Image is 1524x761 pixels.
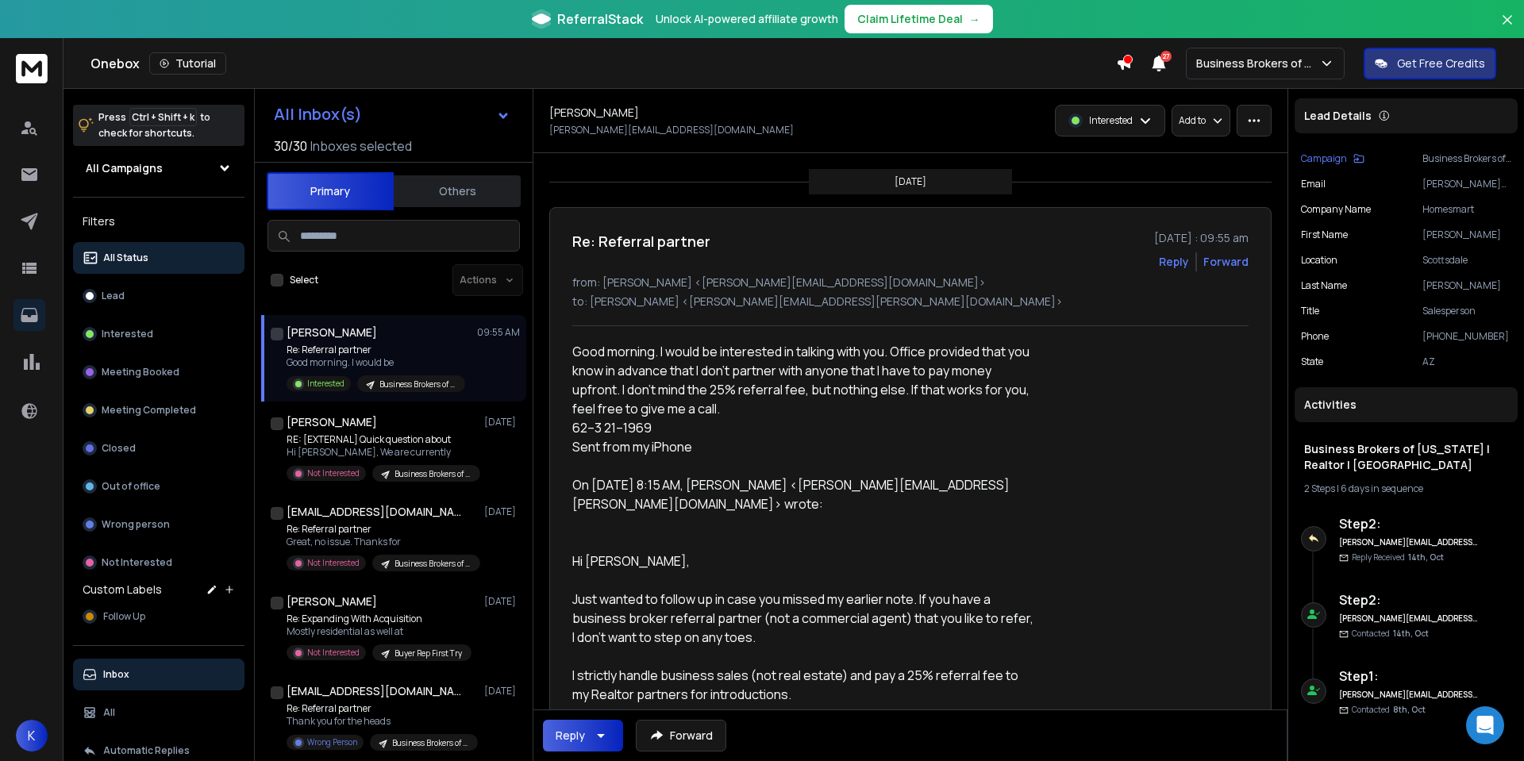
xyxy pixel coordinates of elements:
[1339,689,1478,701] h6: [PERSON_NAME][EMAIL_ADDRESS][PERSON_NAME][DOMAIN_NAME]
[103,706,115,719] p: All
[1301,254,1337,267] p: location
[73,697,244,728] button: All
[1301,178,1326,190] p: Email
[1364,48,1496,79] button: Get Free Credits
[307,647,360,659] p: Not Interested
[1304,482,1508,495] div: |
[543,720,623,751] button: Reply
[290,274,318,286] label: Select
[1339,667,1478,686] h6: Step 1 :
[73,152,244,184] button: All Campaigns
[16,720,48,751] button: K
[73,242,244,274] button: All Status
[1339,590,1478,609] h6: Step 2 :
[1304,482,1335,495] span: 2 Steps
[1159,254,1189,270] button: Reply
[572,230,710,252] h1: Re: Referral partner
[287,433,477,446] p: RE: [EXTERNAL] Quick question about
[572,590,1036,647] div: Just wanted to follow up in case you missed my earlier note. If you have a business broker referr...
[307,557,360,569] p: Not Interested
[287,344,465,356] p: Re: Referral partner
[287,683,461,699] h1: [EMAIL_ADDRESS][DOMAIN_NAME]
[1301,152,1364,165] button: Campaign
[1422,305,1511,317] p: Salesperson
[73,210,244,233] h3: Filters
[73,659,244,690] button: Inbox
[73,318,244,350] button: Interested
[274,136,307,156] span: 30 / 30
[477,326,520,339] p: 09:55 AM
[73,394,244,426] button: Meeting Completed
[969,11,980,27] span: →
[557,10,643,29] span: ReferralStack
[102,404,196,417] p: Meeting Completed
[83,582,162,598] h3: Custom Labels
[98,110,210,141] p: Press to check for shortcuts.
[1497,10,1518,48] button: Close banner
[1422,178,1511,190] p: [PERSON_NAME][EMAIL_ADDRESS][DOMAIN_NAME]
[102,290,125,302] p: Lead
[307,467,360,479] p: Not Interested
[1408,552,1444,563] span: 14th, Oct
[1301,330,1329,343] p: Phone
[1352,704,1426,716] p: Contacted
[274,106,362,122] h1: All Inbox(s)
[1352,628,1429,640] p: Contacted
[556,728,585,744] div: Reply
[1422,229,1511,241] p: [PERSON_NAME]
[86,160,163,176] h1: All Campaigns
[129,108,197,126] span: Ctrl + Shift + k
[73,356,244,388] button: Meeting Booked
[90,52,1116,75] div: Onebox
[845,5,993,33] button: Claim Lifetime Deal→
[1301,203,1371,216] p: Company Name
[287,613,471,625] p: Re: Expanding With Acquisition
[1301,152,1347,165] p: Campaign
[1393,704,1426,715] span: 8th, Oct
[287,523,477,536] p: Re: Referral partner
[549,124,794,136] p: [PERSON_NAME][EMAIL_ADDRESS][DOMAIN_NAME]
[1301,305,1319,317] p: title
[73,547,244,578] button: Not Interested
[103,744,190,757] p: Automatic Replies
[379,379,456,390] p: Business Brokers of [US_STATE] | Realtor | [GEOGRAPHIC_DATA]
[1466,706,1504,744] div: Open Intercom Messenger
[1422,279,1511,292] p: [PERSON_NAME]
[1089,114,1133,127] p: Interested
[1301,279,1347,292] p: Last Name
[287,504,461,520] h1: [EMAIL_ADDRESS][DOMAIN_NAME]
[103,668,129,681] p: Inbox
[1154,230,1249,246] p: [DATE] : 09:55 am
[895,175,926,188] p: [DATE]
[394,648,462,659] p: Buyer Rep First Try
[1352,552,1444,563] p: Reply Received
[310,136,412,156] h3: Inboxes selected
[1203,254,1249,270] div: Forward
[572,437,1036,456] div: Sent from my iPhone
[103,610,145,623] span: Follow Up
[572,294,1249,309] p: to: [PERSON_NAME] <[PERSON_NAME][EMAIL_ADDRESS][PERSON_NAME][DOMAIN_NAME]>
[73,509,244,540] button: Wrong person
[572,275,1249,290] p: from: [PERSON_NAME] <[PERSON_NAME][EMAIL_ADDRESS][DOMAIN_NAME]>
[102,518,170,531] p: Wrong person
[392,737,468,749] p: Business Brokers of [US_STATE] | Realtor | [GEOGRAPHIC_DATA]
[1422,203,1511,216] p: Homesmart
[394,174,521,209] button: Others
[102,328,153,340] p: Interested
[307,378,344,390] p: Interested
[261,98,523,130] button: All Inbox(s)
[102,366,179,379] p: Meeting Booked
[1393,628,1429,639] span: 14th, Oct
[572,552,1036,571] div: Hi [PERSON_NAME],
[287,594,377,609] h1: [PERSON_NAME]
[1422,152,1511,165] p: Business Brokers of [US_STATE] | Realtor | [GEOGRAPHIC_DATA]
[1341,482,1423,495] span: 6 days in sequence
[307,736,357,748] p: Wrong Person
[572,475,1036,532] blockquote: On [DATE] 8:15 AM, [PERSON_NAME] <[PERSON_NAME][EMAIL_ADDRESS][PERSON_NAME][DOMAIN_NAME]> wrote:
[1422,254,1511,267] p: Scottsdale
[1304,441,1508,473] h1: Business Brokers of [US_STATE] | Realtor | [GEOGRAPHIC_DATA]
[73,432,244,464] button: Closed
